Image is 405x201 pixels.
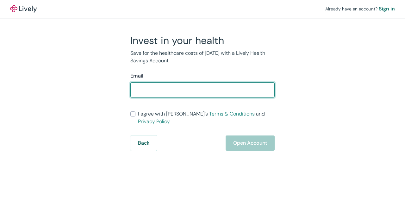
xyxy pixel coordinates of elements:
a: LivelyLively [10,5,37,13]
div: Already have an account? [325,5,395,13]
a: Privacy Policy [138,118,170,125]
label: Email [130,72,143,80]
a: Sign in [379,5,395,13]
img: Lively [10,5,37,13]
span: I agree with [PERSON_NAME]’s and [138,110,275,125]
a: Terms & Conditions [209,110,255,117]
button: Back [130,135,157,151]
p: Save for the healthcare costs of [DATE] with a Lively Health Savings Account [130,49,275,65]
h2: Invest in your health [130,34,275,47]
